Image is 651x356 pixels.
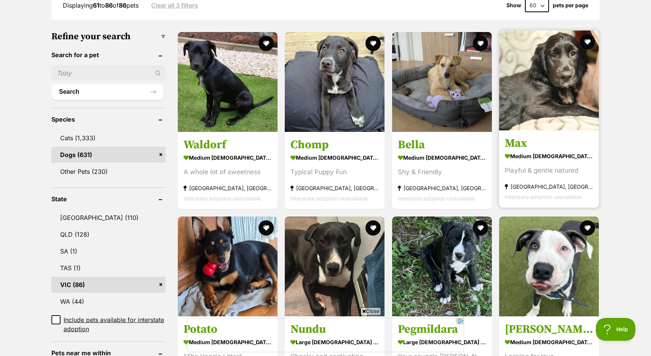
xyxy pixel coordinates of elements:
a: Dogs (631) [51,147,166,163]
a: Chomp medium [DEMOGRAPHIC_DATA] Dog Typical Puppy Fun [GEOGRAPHIC_DATA], [GEOGRAPHIC_DATA] Inters... [285,132,385,209]
strong: medium [DEMOGRAPHIC_DATA] Dog [505,337,593,348]
header: State [51,196,166,202]
label: pets per page [553,2,588,8]
div: Playful & gentle natured [505,165,593,176]
a: Clear all 3 filters [151,2,198,9]
button: favourite [473,36,488,51]
a: Bella medium [DEMOGRAPHIC_DATA] Dog Shy & Friendly [GEOGRAPHIC_DATA], [GEOGRAPHIC_DATA] Interstat... [392,132,492,209]
h3: Max [505,136,593,151]
a: QLD (128) [51,226,166,242]
div: Shy & Friendly [398,167,486,177]
span: Interstate adoption unavailable [505,194,582,200]
a: WA (44) [51,293,166,309]
img: Chomp - Staffordshire Bull Terrier x Staghound Dog [285,32,385,132]
button: Search [51,84,164,99]
iframe: Advertisement [187,318,464,352]
strong: [GEOGRAPHIC_DATA], [GEOGRAPHIC_DATA] [183,183,272,193]
input: Toby [51,66,166,80]
strong: medium [DEMOGRAPHIC_DATA] Dog [290,152,379,163]
img: Waldorf - Australian Cattle Dog x Australian Kelpie Dog [178,32,278,132]
button: favourite [366,220,381,236]
img: Max - Poodle (Standard) Dog [499,30,599,130]
button: favourite [258,220,274,236]
h3: Pegmildara [398,322,486,337]
strong: [GEOGRAPHIC_DATA], [GEOGRAPHIC_DATA] [290,183,379,193]
img: Lennon - Bull Arab x Staffy Dog [499,216,599,316]
a: Waldorf medium [DEMOGRAPHIC_DATA] Dog A whole lot of sweetness [GEOGRAPHIC_DATA], [GEOGRAPHIC_DAT... [178,132,278,209]
iframe: Help Scout Beacon - Open [596,318,636,341]
img: Nundu - Great Dane Dog [285,216,385,316]
h3: [PERSON_NAME] [505,322,593,337]
strong: medium [DEMOGRAPHIC_DATA] Dog [183,152,272,163]
a: Include pets available for interstate adoption [51,315,166,334]
a: VIC (86) [51,277,166,293]
h3: Bella [398,138,486,152]
button: favourite [580,34,595,50]
strong: [GEOGRAPHIC_DATA], [GEOGRAPHIC_DATA] [505,181,593,192]
img: Pegmildara - Bull Arab Dog [392,216,492,316]
header: Search for a pet [51,51,166,58]
button: favourite [258,36,274,51]
a: Max medium [DEMOGRAPHIC_DATA] Dog Playful & gentle natured [GEOGRAPHIC_DATA], [GEOGRAPHIC_DATA] I... [499,130,599,208]
h3: Chomp [290,138,379,152]
span: Show [506,2,521,8]
strong: 61 [93,2,99,9]
button: favourite [580,220,595,236]
span: Interstate adoption unavailable [290,195,368,202]
div: Typical Puppy Fun [290,167,379,177]
div: A whole lot of sweetness [183,167,272,177]
button: favourite [473,220,488,236]
span: Close [361,307,381,315]
header: Species [51,116,166,123]
h3: Potato [183,322,272,337]
span: Include pets available for interstate adoption [64,315,166,334]
a: Other Pets (230) [51,164,166,180]
span: Interstate adoption unavailable [183,195,261,202]
img: Potato - Australian Kelpie Dog [178,216,278,316]
span: Displaying to of pets [63,2,139,9]
strong: medium [DEMOGRAPHIC_DATA] Dog [505,151,593,162]
strong: medium [DEMOGRAPHIC_DATA] Dog [183,337,272,348]
img: Bella - Border Collie Dog [392,32,492,132]
h3: Refine your search [51,31,166,42]
strong: large [DEMOGRAPHIC_DATA] Dog [398,337,486,348]
a: [GEOGRAPHIC_DATA] (110) [51,210,166,226]
strong: [GEOGRAPHIC_DATA], [GEOGRAPHIC_DATA] [398,183,486,193]
strong: medium [DEMOGRAPHIC_DATA] Dog [398,152,486,163]
strong: 86 [105,2,113,9]
button: favourite [366,36,381,51]
strong: 86 [119,2,126,9]
a: Cats (1,333) [51,130,166,146]
a: SA (1) [51,243,166,259]
h3: Waldorf [183,138,272,152]
span: Interstate adoption unavailable [398,195,475,202]
a: TAS (1) [51,260,166,276]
